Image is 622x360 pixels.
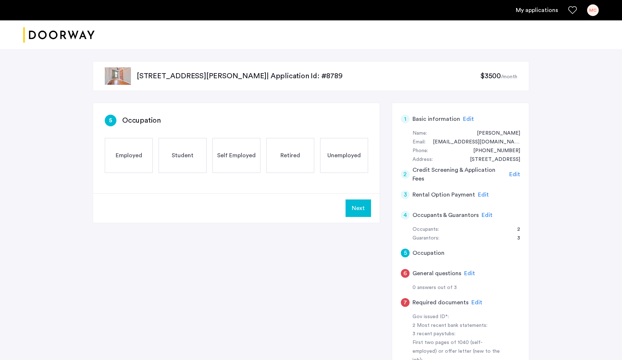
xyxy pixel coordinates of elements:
div: 3 [401,190,410,199]
div: Address: [412,155,433,164]
h5: Required documents [412,298,469,307]
h5: Credit Screening & Application Fees [412,166,507,183]
div: 2 [401,170,410,179]
h5: Occupation [412,249,444,257]
a: Cazamio logo [23,21,95,49]
span: Edit [509,171,520,177]
div: Occupants: [412,225,439,234]
h5: Basic information [412,115,460,123]
img: apartment [105,67,131,85]
span: Unemployed [327,151,361,160]
div: Guarantors: [412,234,439,243]
a: Favorites [568,6,577,15]
span: Edit [463,116,474,122]
span: Edit [478,192,489,198]
span: Self Employed [217,151,256,160]
div: 5 [401,249,410,257]
button: Next [346,199,371,217]
p: [STREET_ADDRESS][PERSON_NAME] | Application Id: #8789 [137,71,480,81]
span: Retired [280,151,300,160]
sub: /month [501,74,517,79]
div: 32 Orchard Street [463,155,520,164]
h3: Occupation [122,115,161,126]
span: Edit [464,270,475,276]
div: 2 [510,225,520,234]
h5: Occupants & Guarantors [412,211,479,219]
div: 7 [401,298,410,307]
div: Email: [412,138,426,147]
span: Edit [471,300,482,305]
div: 0 answers out of 3 [412,284,520,292]
span: Student [172,151,194,160]
span: Employed [116,151,142,160]
div: Gov issued ID*: [412,313,504,321]
img: logo [23,21,95,49]
div: 4 [401,211,410,219]
div: 1 [401,115,410,123]
div: Maryluz Chehwan [470,129,520,138]
h5: Rental Option Payment [412,190,475,199]
div: mchehwan@icloud.com [426,138,520,147]
div: Name: [412,129,427,138]
div: +16178396655 [466,147,520,155]
span: Edit [482,212,493,218]
span: $3500 [480,72,501,80]
div: Phone: [412,147,428,155]
h5: General questions [412,269,461,278]
div: 3 [510,234,520,243]
div: 3 recent paystubs: [412,330,504,339]
div: 2 Most recent bank statements: [412,321,504,330]
div: 6 [401,269,410,278]
div: 5 [105,115,116,126]
a: My application [516,6,558,15]
div: MC [587,4,599,16]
